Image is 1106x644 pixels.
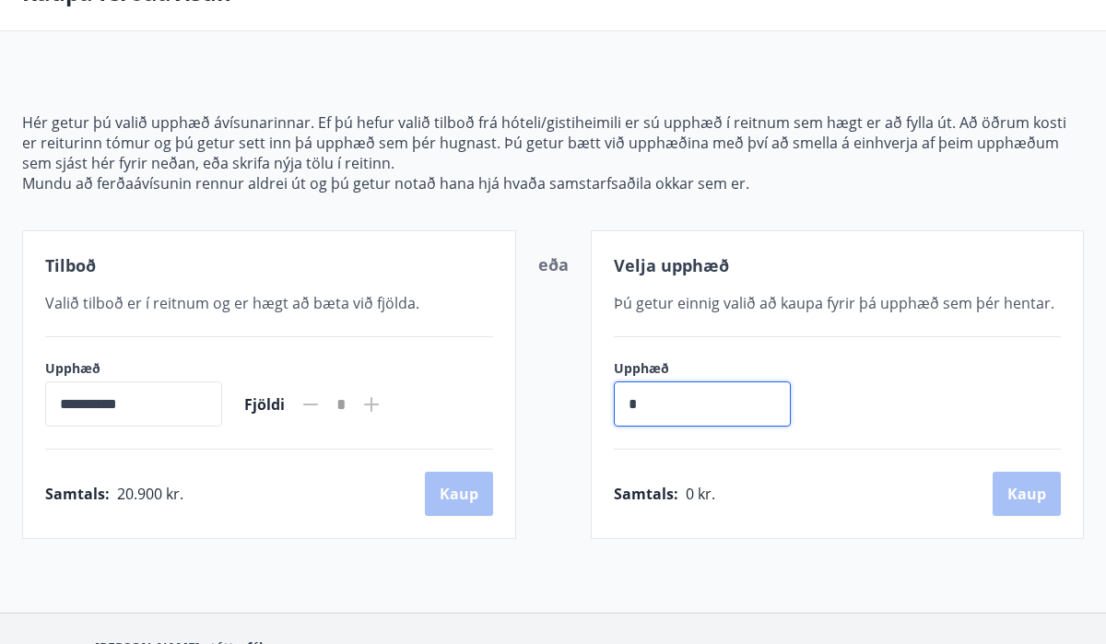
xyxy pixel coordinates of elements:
[244,394,285,415] span: Fjöldi
[614,293,1054,313] span: Þú getur einnig valið að kaupa fyrir þá upphæð sem þér hentar.
[686,484,715,504] span: 0 kr.
[45,254,96,276] span: Tilboð
[22,173,1084,193] p: Mundu að ferðaávísunin rennur aldrei út og þú getur notað hana hjá hvaða samstarfsaðila okkar sem...
[614,359,809,378] label: Upphæð
[45,359,222,378] label: Upphæð
[614,484,678,504] span: Samtals :
[614,254,729,276] span: Velja upphæð
[22,112,1084,173] p: Hér getur þú valið upphæð ávísunarinnar. Ef þú hefur valið tilboð frá hóteli/gistiheimili er sú u...
[45,293,419,313] span: Valið tilboð er í reitnum og er hægt að bæta við fjölda.
[538,253,569,275] span: eða
[45,484,110,504] span: Samtals :
[117,484,183,504] span: 20.900 kr.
